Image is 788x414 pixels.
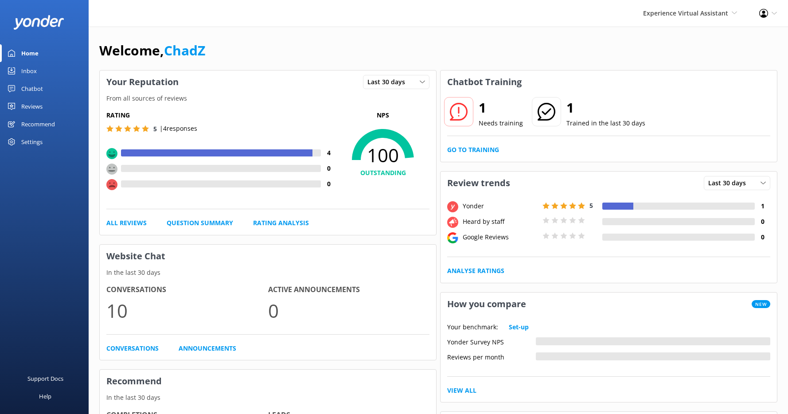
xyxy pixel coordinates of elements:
[589,201,593,210] span: 5
[21,44,39,62] div: Home
[447,337,536,345] div: Yonder Survey NPS
[447,322,498,332] p: Your benchmark:
[153,125,157,133] span: 5
[460,201,540,211] div: Yonder
[460,232,540,242] div: Google Reviews
[13,15,64,30] img: yonder-white-logo.png
[100,393,436,402] p: In the last 30 days
[321,148,336,158] h4: 4
[100,370,436,393] h3: Recommend
[321,179,336,189] h4: 0
[106,344,159,353] a: Conversations
[447,352,536,360] div: Reviews per month
[479,118,523,128] p: Needs training
[268,284,430,296] h4: Active Announcements
[708,178,751,188] span: Last 30 days
[441,70,528,94] h3: Chatbot Training
[21,98,43,115] div: Reviews
[441,172,517,195] h3: Review trends
[164,41,205,59] a: ChadZ
[21,62,37,80] div: Inbox
[755,201,770,211] h4: 1
[100,268,436,277] p: In the last 30 days
[106,296,268,325] p: 10
[99,40,205,61] h1: Welcome,
[460,217,540,227] div: Heard by staff
[367,77,410,87] span: Last 30 days
[106,284,268,296] h4: Conversations
[566,118,645,128] p: Trained in the last 30 days
[160,124,197,133] p: | 4 responses
[106,110,336,120] h5: Rating
[100,245,436,268] h3: Website Chat
[447,386,476,395] a: View All
[755,217,770,227] h4: 0
[336,144,429,166] span: 100
[509,322,529,332] a: Set-up
[447,266,504,276] a: Analyse Ratings
[441,293,533,316] h3: How you compare
[268,296,430,325] p: 0
[336,110,429,120] p: NPS
[479,97,523,118] h2: 1
[321,164,336,173] h4: 0
[27,370,63,387] div: Support Docs
[21,133,43,151] div: Settings
[253,218,309,228] a: Rating Analysis
[167,218,233,228] a: Question Summary
[755,232,770,242] h4: 0
[21,115,55,133] div: Recommend
[752,300,770,308] span: New
[100,70,185,94] h3: Your Reputation
[179,344,236,353] a: Announcements
[336,168,429,178] h4: OUTSTANDING
[643,9,728,17] span: Experience Virtual Assistant
[21,80,43,98] div: Chatbot
[106,218,147,228] a: All Reviews
[447,145,499,155] a: Go to Training
[100,94,436,103] p: From all sources of reviews
[566,97,645,118] h2: 1
[39,387,51,405] div: Help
